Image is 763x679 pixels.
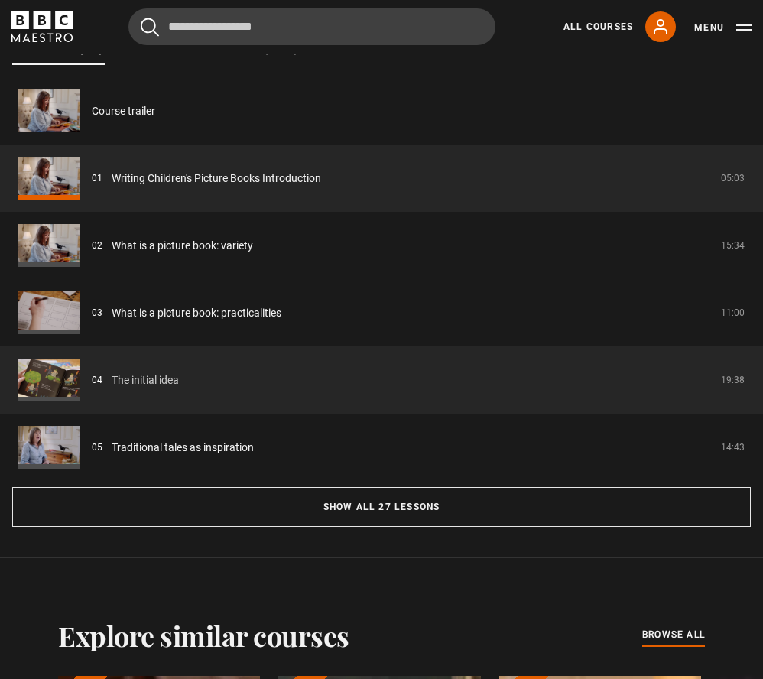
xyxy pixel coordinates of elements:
[112,171,321,187] a: Writing Children's Picture Books Introduction
[92,103,155,119] a: Course trailer
[563,20,633,34] a: All Courses
[642,627,705,642] span: browse all
[58,619,349,651] h2: Explore similar courses
[112,372,179,388] a: The initial idea
[112,305,281,321] a: What is a picture book: practicalities
[128,8,495,45] input: Search
[11,11,73,42] svg: BBC Maestro
[112,238,253,254] a: What is a picture book: variety
[642,627,705,644] a: browse all
[112,440,254,456] a: Traditional tales as inspiration
[694,20,752,35] button: Toggle navigation
[141,18,159,37] button: Submit the search query
[12,487,751,527] button: Show all 27 lessons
